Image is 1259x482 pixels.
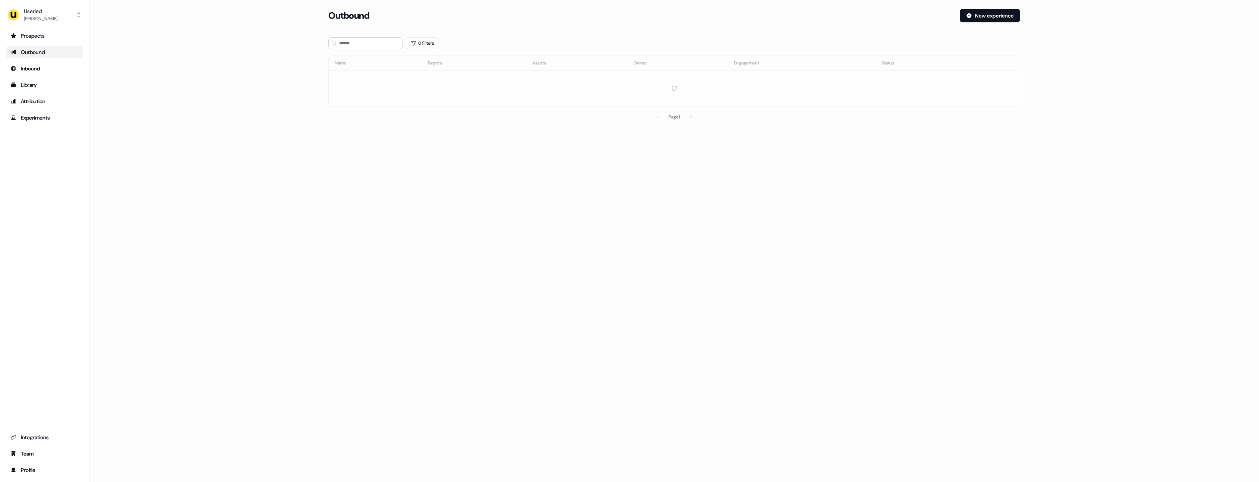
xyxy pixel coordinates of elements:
[10,32,79,39] div: Prospects
[10,48,79,56] div: Outbound
[960,9,1020,22] button: New experience
[6,63,83,74] a: Go to Inbound
[6,46,83,58] a: Go to outbound experience
[6,30,83,42] a: Go to prospects
[10,65,79,72] div: Inbound
[24,7,57,15] div: Userled
[328,10,369,21] h3: Outbound
[406,37,439,49] button: 0 Filters
[6,79,83,91] a: Go to templates
[10,450,79,457] div: Team
[6,6,83,24] button: Userled[PERSON_NAME]
[6,464,83,476] a: Go to profile
[6,448,83,460] a: Go to team
[6,95,83,107] a: Go to attribution
[24,15,57,22] div: [PERSON_NAME]
[10,81,79,89] div: Library
[10,466,79,474] div: Profile
[6,112,83,124] a: Go to experiments
[10,98,79,105] div: Attribution
[10,434,79,441] div: Integrations
[10,114,79,121] div: Experiments
[6,431,83,443] a: Go to integrations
